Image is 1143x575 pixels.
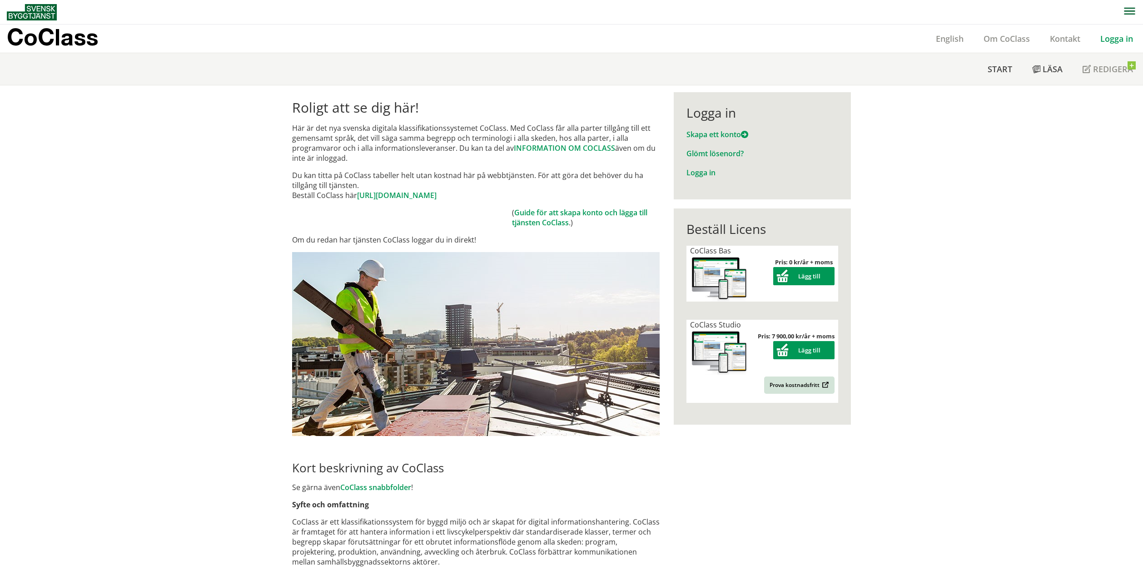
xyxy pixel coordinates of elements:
[292,123,660,163] p: Här är det nya svenska digitala klassifikationssystemet CoClass. Med CoClass får alla parter till...
[292,252,660,436] img: login.jpg
[292,482,660,492] p: Se gärna även !
[357,190,437,200] a: [URL][DOMAIN_NAME]
[764,377,835,394] a: Prova kostnadsfritt
[686,149,744,159] a: Glömt lösenord?
[292,517,660,567] p: CoClass är ett klassifikationssystem för byggd miljö och är skapat för digital informationshanter...
[1043,64,1063,74] span: Läsa
[690,256,748,302] img: coclass-license.jpg
[773,341,835,359] button: Lägg till
[773,267,835,285] button: Lägg till
[926,33,974,44] a: English
[978,53,1022,85] a: Start
[292,235,660,245] p: Om du redan har tjänsten CoClass loggar du in direkt!
[686,129,748,139] a: Skapa ett konto
[1040,33,1090,44] a: Kontakt
[1022,53,1073,85] a: Läsa
[292,500,369,510] strong: Syfte och omfattning
[773,346,835,354] a: Lägg till
[686,105,838,120] div: Logga in
[292,170,660,200] p: Du kan titta på CoClass tabeller helt utan kostnad här på webbtjänsten. För att göra det behöver ...
[292,461,660,475] h2: Kort beskrivning av CoClass
[7,4,57,20] img: Svensk Byggtjänst
[775,258,833,266] strong: Pris: 0 kr/år + moms
[1090,33,1143,44] a: Logga in
[773,272,835,280] a: Lägg till
[512,208,660,228] td: ( .)
[292,99,660,116] h1: Roligt att se dig här!
[514,143,615,153] a: INFORMATION OM COCLASS
[512,208,647,228] a: Guide för att skapa konto och lägga till tjänsten CoClass
[686,168,716,178] a: Logga in
[690,246,731,256] span: CoClass Bas
[690,330,748,376] img: coclass-license.jpg
[758,332,835,340] strong: Pris: 7 900,00 kr/år + moms
[974,33,1040,44] a: Om CoClass
[820,382,829,388] img: Outbound.png
[988,64,1012,74] span: Start
[690,320,741,330] span: CoClass Studio
[340,482,411,492] a: CoClass snabbfolder
[7,32,98,42] p: CoClass
[686,221,838,237] div: Beställ Licens
[7,25,118,53] a: CoClass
